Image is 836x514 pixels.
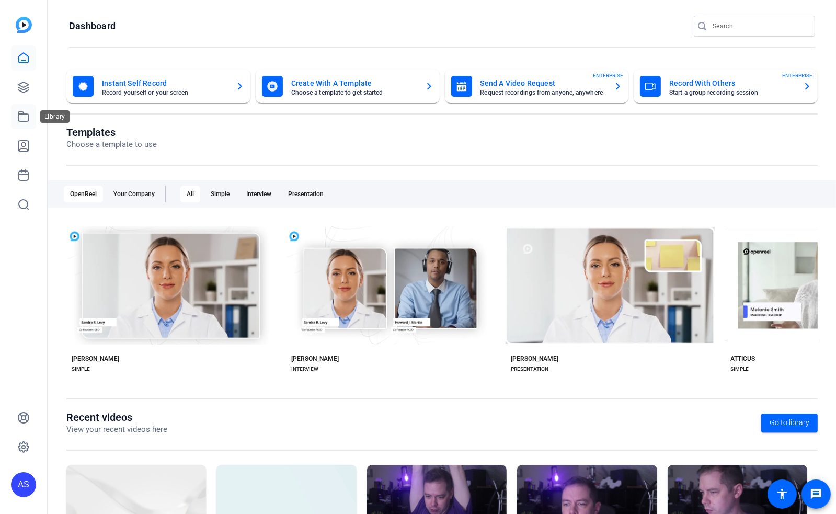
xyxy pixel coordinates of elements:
[291,355,339,363] div: [PERSON_NAME]
[634,70,818,103] button: Record With OthersStart a group recording sessionENTERPRISE
[66,411,167,424] h1: Recent videos
[204,186,236,202] div: Simple
[761,414,818,432] a: Go to library
[282,186,330,202] div: Presentation
[730,355,755,363] div: ATTICUS
[480,77,606,89] mat-card-title: Send A Video Request
[713,20,807,32] input: Search
[291,365,318,373] div: INTERVIEW
[66,424,167,436] p: View your recent videos here
[669,77,795,89] mat-card-title: Record With Others
[102,89,227,96] mat-card-subtitle: Record yourself or your screen
[730,365,749,373] div: SIMPLE
[40,110,70,123] div: Library
[593,72,623,79] span: ENTERPRISE
[69,20,116,32] h1: Dashboard
[102,77,227,89] mat-card-title: Instant Self Record
[256,70,440,103] button: Create With A TemplateChoose a template to get started
[72,365,90,373] div: SIMPLE
[16,17,32,33] img: blue-gradient.svg
[240,186,278,202] div: Interview
[511,365,548,373] div: PRESENTATION
[782,72,812,79] span: ENTERPRISE
[810,488,822,500] mat-icon: message
[511,355,558,363] div: [PERSON_NAME]
[291,89,417,96] mat-card-subtitle: Choose a template to get started
[11,472,36,497] div: AS
[107,186,161,202] div: Your Company
[180,186,200,202] div: All
[770,417,809,428] span: Go to library
[66,70,250,103] button: Instant Self RecordRecord yourself or your screen
[72,355,119,363] div: [PERSON_NAME]
[64,186,103,202] div: OpenReel
[669,89,795,96] mat-card-subtitle: Start a group recording session
[445,70,629,103] button: Send A Video RequestRequest recordings from anyone, anywhereENTERPRISE
[66,126,157,139] h1: Templates
[291,77,417,89] mat-card-title: Create With A Template
[776,488,788,500] mat-icon: accessibility
[480,89,606,96] mat-card-subtitle: Request recordings from anyone, anywhere
[66,139,157,151] p: Choose a template to use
